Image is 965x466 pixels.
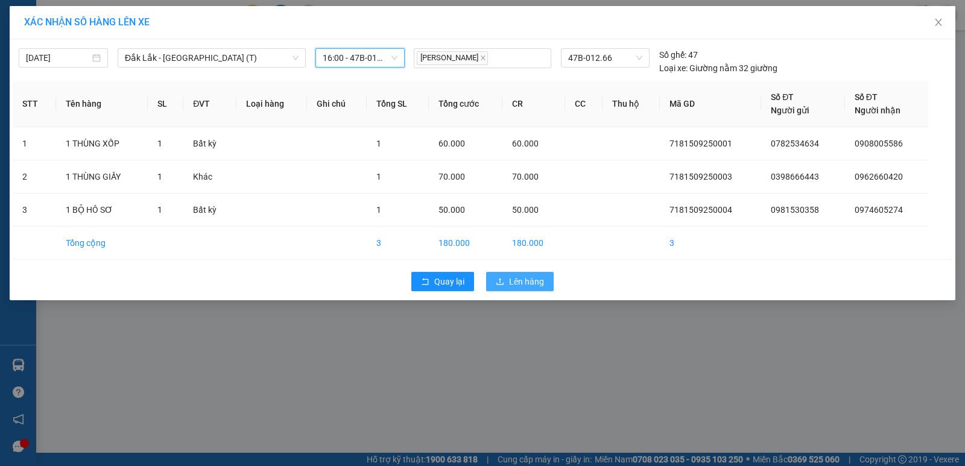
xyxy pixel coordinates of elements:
span: Người nhận [855,105,900,115]
span: close [480,55,486,61]
td: 1 [13,127,56,160]
span: close [934,17,943,27]
th: Thu hộ [603,81,660,127]
th: Loại hàng [236,81,307,127]
td: Khác [183,160,236,194]
th: Tổng cước [429,81,502,127]
div: 47 [659,48,698,61]
th: Tổng SL [367,81,429,127]
td: Tổng cộng [56,227,148,260]
td: Bất kỳ [183,194,236,227]
span: [PERSON_NAME] [417,51,488,65]
td: 3 [13,194,56,227]
span: Số ĐT [771,92,794,102]
th: Mã GD [660,81,761,127]
span: 1 [157,172,162,181]
span: down [292,54,299,61]
span: 0782534634 [771,139,819,148]
th: STT [13,81,56,127]
span: Số ghế: [659,48,686,61]
th: SL [148,81,183,127]
span: 47B-012.66 [568,49,642,67]
span: 0981530358 [771,205,819,215]
span: 50.000 [438,205,465,215]
span: 1 [376,205,381,215]
input: 15/09/2025 [26,51,90,65]
span: 7181509250001 [669,139,732,148]
td: 3 [660,227,761,260]
span: 50.000 [512,205,539,215]
button: Close [922,6,955,40]
span: XÁC NHẬN SỐ HÀNG LÊN XE [24,16,150,28]
th: Tên hàng [56,81,148,127]
span: Người gửi [771,105,809,115]
td: 1 THÙNG GIẤY [56,160,148,194]
div: Giường nằm 32 giường [659,61,777,75]
span: rollback [421,277,429,287]
span: Đắk Lắk - Sài Gòn (T) [125,49,299,67]
span: Số ĐT [855,92,878,102]
th: CC [565,81,603,127]
td: Bất kỳ [183,127,236,160]
span: 0962660420 [855,172,903,181]
button: rollbackQuay lại [411,272,474,291]
span: 70.000 [438,172,465,181]
td: 180.000 [502,227,565,260]
td: 180.000 [429,227,502,260]
span: upload [496,277,504,287]
span: 1 [157,205,162,215]
span: 0908005586 [855,139,903,148]
span: 1 [157,139,162,148]
td: 1 THÙNG XỐP [56,127,148,160]
span: 60.000 [512,139,539,148]
th: Ghi chú [307,81,367,127]
span: 0398666443 [771,172,819,181]
span: Quay lại [434,275,464,288]
td: 3 [367,227,429,260]
span: 0974605274 [855,205,903,215]
span: 16:00 - 47B-012.66 [323,49,397,67]
span: 7181509250003 [669,172,732,181]
span: Loại xe: [659,61,688,75]
span: 1 [376,172,381,181]
span: Lên hàng [509,275,544,288]
td: 1 BỘ HÔ SƠ [56,194,148,227]
button: uploadLên hàng [486,272,554,291]
th: ĐVT [183,81,236,127]
td: 2 [13,160,56,194]
th: CR [502,81,565,127]
span: 70.000 [512,172,539,181]
span: 1 [376,139,381,148]
span: 60.000 [438,139,465,148]
span: 7181509250004 [669,205,732,215]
